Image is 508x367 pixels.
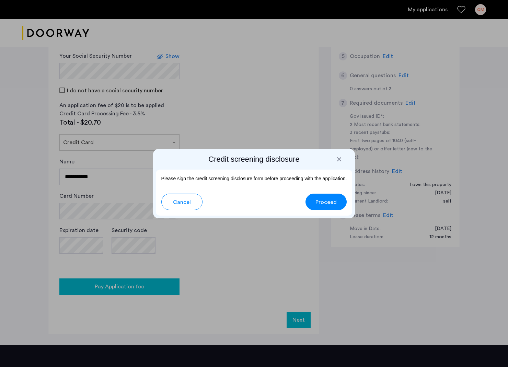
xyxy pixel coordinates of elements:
button: button [161,194,203,210]
p: Please sign the credit screening disclosure form before proceeding with the application. [161,175,347,182]
span: Proceed [315,198,337,206]
h2: Credit screening disclosure [156,154,353,164]
button: button [305,194,347,210]
span: Cancel [173,198,191,206]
